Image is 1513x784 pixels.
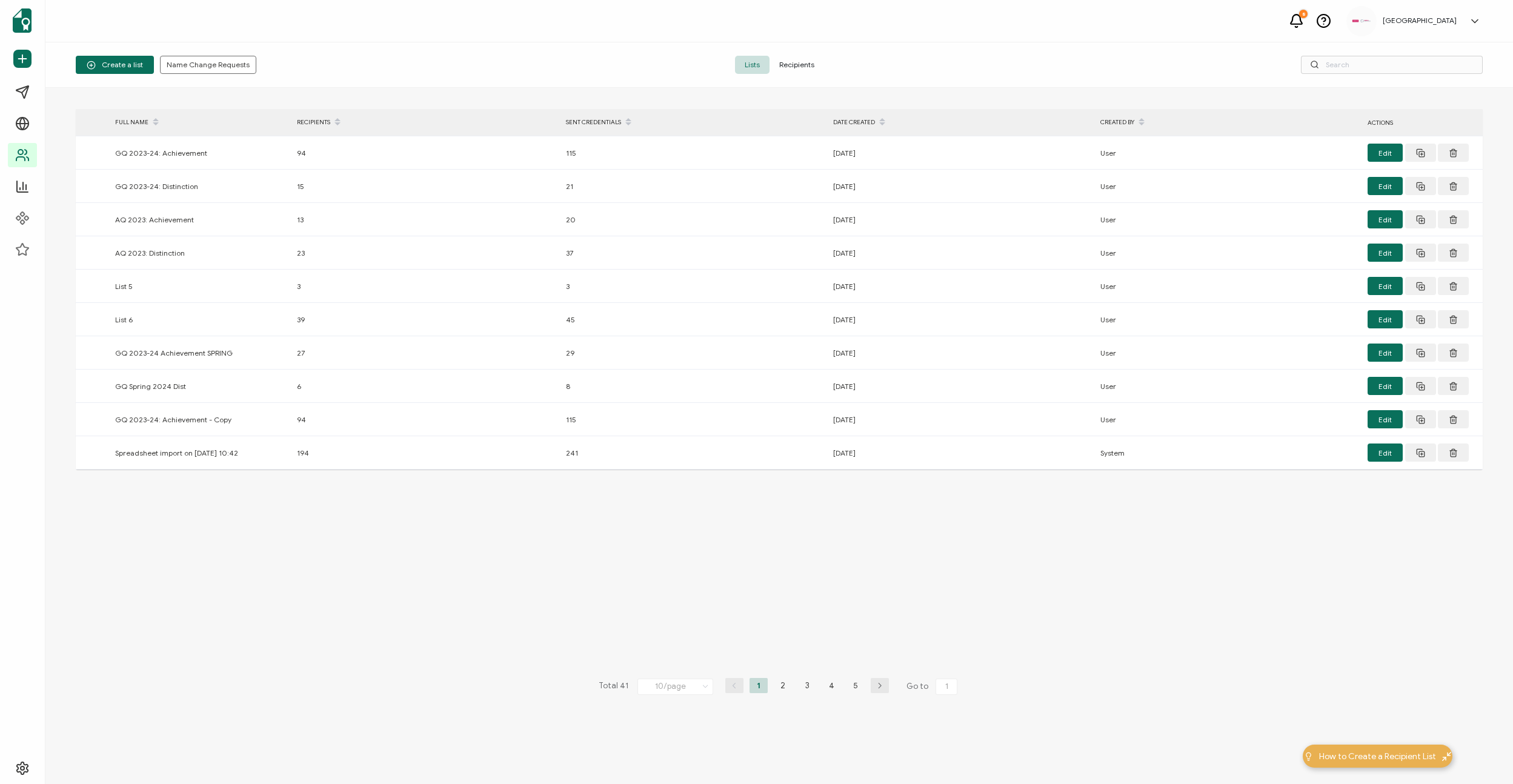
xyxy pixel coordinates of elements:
button: Edit [1368,244,1403,262]
div: 45 [560,313,827,327]
button: Edit [1368,377,1403,395]
img: 534be6bd-3ab8-4108-9ccc-40d3e97e413d.png [1352,19,1371,22]
button: Edit [1368,177,1403,195]
div: User [1094,179,1362,193]
span: Recipients [770,56,824,74]
span: Lists [735,56,770,74]
div: [DATE] [827,279,1094,293]
li: 5 [846,678,865,693]
div: User [1094,313,1362,327]
div: [DATE] [827,213,1094,227]
img: sertifier-logomark-colored.svg [13,8,32,33]
div: 194 [291,446,560,460]
div: AQ 2023: Distinction [109,246,291,260]
iframe: Chat Widget [1452,726,1513,784]
div: RECIPIENTS [291,112,560,133]
button: Edit [1368,277,1403,295]
div: [DATE] [827,446,1094,460]
button: Edit [1368,310,1403,328]
div: 8 [560,379,827,393]
div: List 6 [109,313,291,327]
div: 27 [291,346,560,360]
div: 15 [291,179,560,193]
div: 21 [560,179,827,193]
div: GQ 2023-24 Achievement SPRING [109,346,291,360]
div: 3 [560,279,827,293]
input: Search [1301,56,1483,74]
div: AQ 2023: Achievement [109,213,291,227]
div: User [1094,246,1362,260]
div: [DATE] [827,379,1094,393]
span: Create a list [87,61,143,70]
div: User [1094,213,1362,227]
span: Name Change Requests [167,61,250,68]
div: 37 [560,246,827,260]
div: [DATE] [827,246,1094,260]
span: Total 41 [599,678,628,695]
div: [DATE] [827,346,1094,360]
span: How to Create a Recipient List [1319,750,1436,763]
span: Go to [906,678,960,695]
img: minimize-icon.svg [1442,752,1451,761]
div: FULL NAME [109,112,291,133]
div: User [1094,413,1362,427]
div: 94 [291,413,560,427]
div: 8 [1299,10,1308,18]
div: User [1094,279,1362,293]
div: 29 [560,346,827,360]
h5: [GEOGRAPHIC_DATA] [1383,16,1457,25]
div: [DATE] [827,146,1094,160]
div: DATE CREATED [827,112,1094,133]
div: List 5 [109,279,291,293]
div: 23 [291,246,560,260]
div: 20 [560,213,827,227]
li: 3 [798,678,816,693]
div: Spreadsheet import on [DATE] 10:42 [109,446,291,460]
input: Select [637,679,713,695]
div: GQ 2023-24: Distinction [109,179,291,193]
div: [DATE] [827,179,1094,193]
li: 4 [822,678,840,693]
div: GQ 2023-24: Achievement - Copy [109,413,291,427]
div: 3 [291,279,560,293]
div: GQ Spring 2024 Dist [109,379,291,393]
div: ACTIONS [1362,116,1483,130]
div: 115 [560,146,827,160]
div: 39 [291,313,560,327]
button: Create a list [76,56,154,74]
div: 241 [560,446,827,460]
li: 1 [750,678,768,693]
div: System [1094,446,1362,460]
button: Edit [1368,344,1403,362]
div: CREATED BY [1094,112,1362,133]
div: GQ 2023-24: Achievement [109,146,291,160]
div: User [1094,146,1362,160]
div: 94 [291,146,560,160]
button: Name Change Requests [160,56,256,74]
button: Edit [1368,410,1403,428]
div: 6 [291,379,560,393]
button: Edit [1368,144,1403,162]
button: Edit [1368,443,1403,462]
div: User [1094,346,1362,360]
div: [DATE] [827,313,1094,327]
div: User [1094,379,1362,393]
li: 2 [774,678,792,693]
button: Edit [1368,210,1403,228]
div: 13 [291,213,560,227]
div: 115 [560,413,827,427]
div: [DATE] [827,413,1094,427]
div: SENT CREDENTIALS [560,112,827,133]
